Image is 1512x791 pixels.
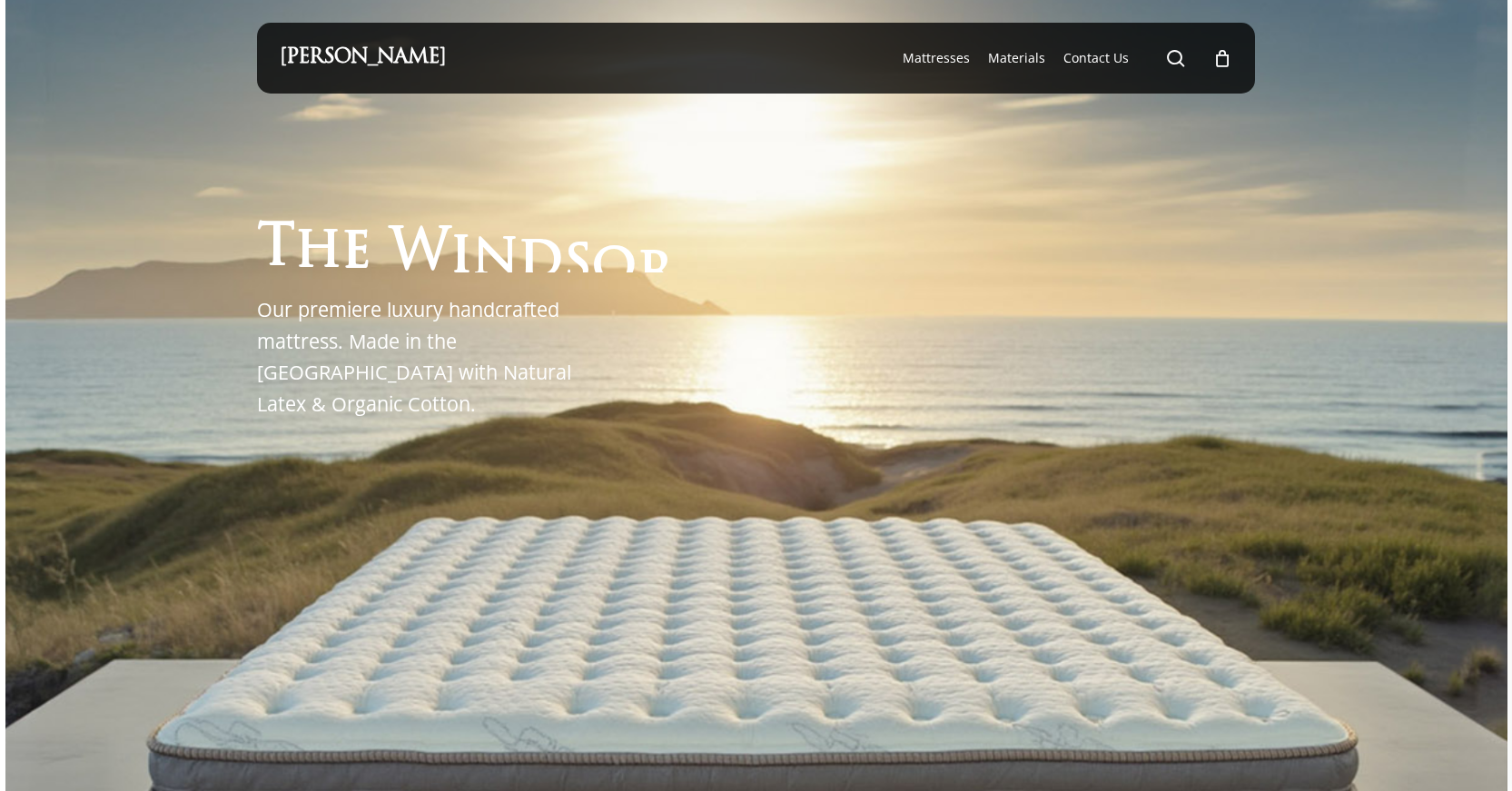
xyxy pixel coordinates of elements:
span: s [563,238,592,293]
nav: Main Menu [894,23,1232,94]
p: Our premiere luxury handcrafted mattress. Made in the [GEOGRAPHIC_DATA] with Natural Latex & Orga... [257,294,598,420]
a: Contact Us [1063,49,1129,67]
span: Mattresses [903,49,970,66]
span: i [450,230,472,285]
span: W [390,228,450,283]
span: Materials [988,49,1045,66]
a: [PERSON_NAME] [280,48,446,68]
a: Materials [988,49,1045,67]
span: h [295,224,341,280]
span: d [519,234,563,290]
span: r [637,245,675,301]
span: Contact Us [1063,49,1129,66]
a: Mattresses [903,49,970,67]
span: e [341,226,371,282]
span: n [472,232,519,287]
h1: The Windsor [257,217,675,272]
span: T [257,223,295,279]
span: o [592,241,637,296]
